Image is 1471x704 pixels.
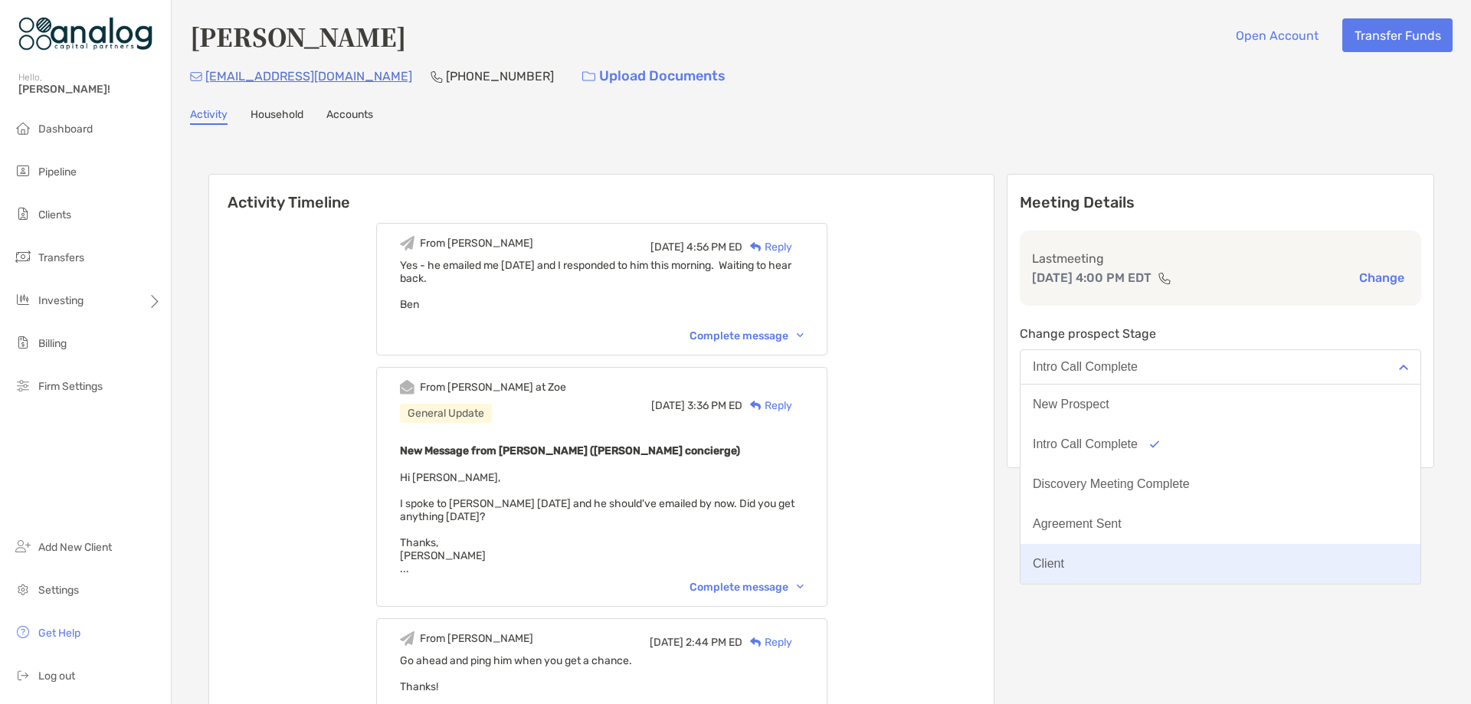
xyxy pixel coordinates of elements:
button: Intro Call Complete [1020,349,1421,385]
div: From [PERSON_NAME] at Zoe [420,381,566,394]
img: communication type [1158,272,1171,284]
button: Agreement Sent [1021,504,1420,544]
span: Pipeline [38,165,77,178]
a: Activity [190,108,228,125]
span: 3:36 PM ED [687,399,742,412]
img: Open dropdown arrow [1399,365,1408,370]
img: Event icon [400,631,414,646]
button: Client [1021,544,1420,584]
img: pipeline icon [14,162,32,180]
a: Accounts [326,108,373,125]
div: Reply [742,398,792,414]
img: billing icon [14,333,32,352]
span: Investing [38,294,84,307]
div: Complete message [690,581,804,594]
span: Add New Client [38,541,112,554]
img: logout icon [14,666,32,684]
img: Phone Icon [431,70,443,83]
div: Ben [400,298,804,324]
div: Client [1033,557,1064,571]
span: 2:44 PM ED [686,636,742,649]
img: clients icon [14,205,32,223]
div: Intro Call Complete [1033,437,1138,451]
img: firm-settings icon [14,376,32,395]
button: New Prospect [1021,385,1420,424]
p: Last meeting [1032,249,1409,268]
h4: [PERSON_NAME] [190,18,406,54]
div: Complete message [690,329,804,342]
span: [PERSON_NAME]! [18,83,162,96]
div: Agreement Sent [1033,517,1122,531]
p: Meeting Details [1020,193,1421,212]
h6: Activity Timeline [209,175,994,211]
button: Change [1355,270,1409,286]
div: Intro Call Complete [1033,360,1138,374]
img: get-help icon [14,623,32,641]
img: Reply icon [750,637,762,647]
div: Thanks! [400,680,804,693]
div: Reply [742,239,792,255]
p: [EMAIL_ADDRESS][DOMAIN_NAME] [205,67,412,86]
p: [PHONE_NUMBER] [446,67,554,86]
div: From [PERSON_NAME] [420,632,533,645]
span: Dashboard [38,123,93,136]
a: Household [251,108,303,125]
img: dashboard icon [14,119,32,137]
span: Hi [PERSON_NAME], I spoke to [PERSON_NAME] [DATE] and he should've emailed by now. Did you get an... [400,471,794,575]
div: Discovery Meeting Complete [1033,477,1190,491]
span: Get Help [38,627,80,640]
p: Change prospect Stage [1020,324,1421,343]
img: Reply icon [750,242,762,252]
a: Upload Documents [572,60,735,93]
img: Chevron icon [797,333,804,338]
img: Reply icon [750,401,762,411]
span: Log out [38,670,75,683]
div: Yes - he emailed me [DATE] and I responded to him this morning. Waiting to hear back. [400,259,804,285]
div: General Update [400,404,492,423]
span: Settings [38,584,79,597]
img: Zoe Logo [18,6,152,61]
img: transfers icon [14,247,32,266]
p: [DATE] 4:00 PM EDT [1032,268,1152,287]
img: Chevron icon [797,584,804,589]
img: button icon [582,71,595,82]
span: [DATE] [650,241,684,254]
img: Event icon [400,380,414,395]
img: Email Icon [190,72,202,81]
button: Transfer Funds [1342,18,1453,52]
img: Event icon [400,236,414,250]
span: 4:56 PM ED [686,241,742,254]
span: Firm Settings [38,380,103,393]
b: New Message from [PERSON_NAME] ([PERSON_NAME] concierge) [400,444,740,457]
span: [DATE] [650,636,683,649]
span: Transfers [38,251,84,264]
div: New Prospect [1033,398,1109,411]
span: Billing [38,337,67,350]
span: Clients [38,208,71,221]
div: Reply [742,634,792,650]
button: Intro Call Complete [1021,424,1420,464]
div: From [PERSON_NAME] [420,237,533,250]
button: Discovery Meeting Complete [1021,464,1420,504]
img: settings icon [14,580,32,598]
button: Open Account [1224,18,1330,52]
span: [DATE] [651,399,685,412]
img: Option icon [1150,440,1159,448]
img: add_new_client icon [14,537,32,555]
img: investing icon [14,290,32,309]
div: Go ahead and ping him when you get a chance. [400,654,804,667]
